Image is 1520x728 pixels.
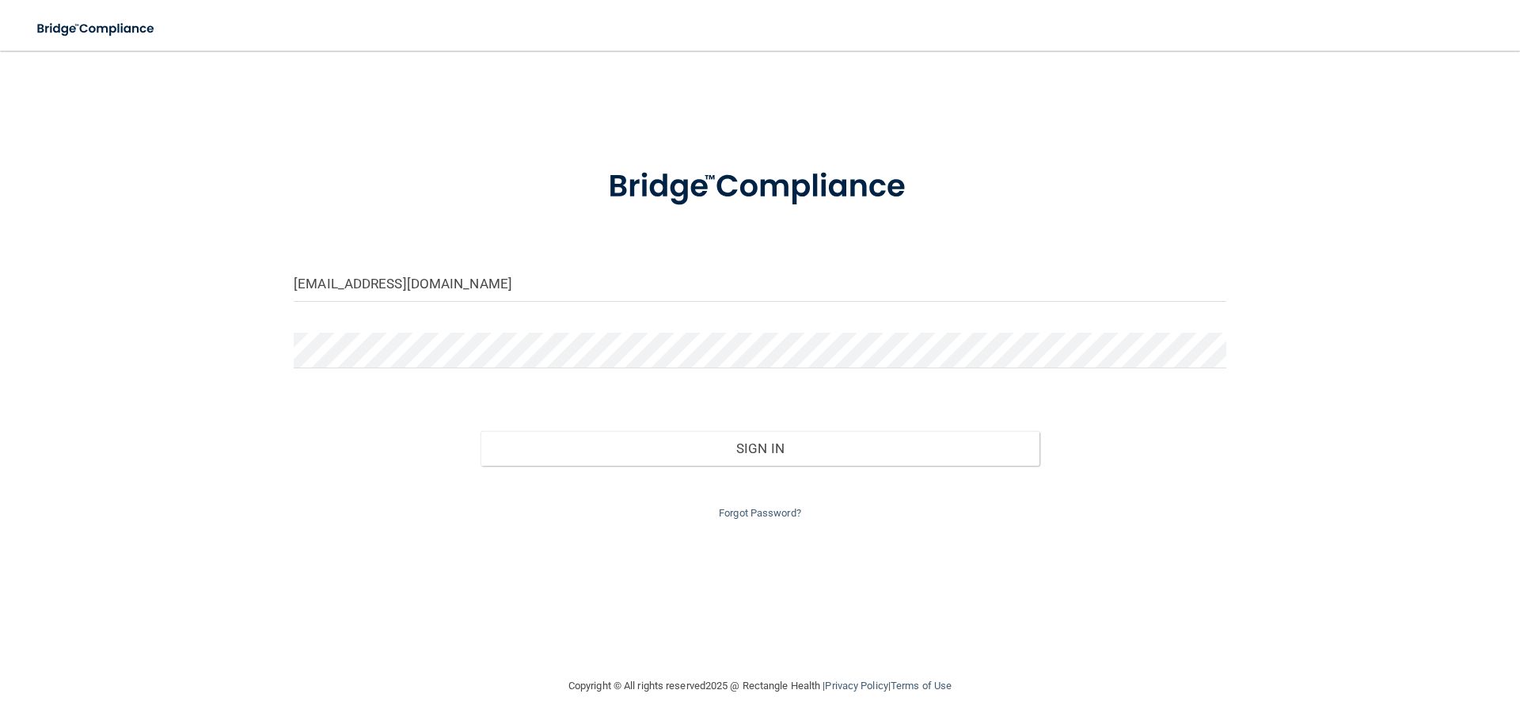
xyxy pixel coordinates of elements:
[294,266,1226,302] input: Email
[481,431,1040,466] button: Sign In
[825,680,887,692] a: Privacy Policy
[24,13,169,45] img: bridge_compliance_login_screen.278c3ca4.svg
[1246,616,1501,679] iframe: Drift Widget Chat Controller
[719,507,801,519] a: Forgot Password?
[576,146,944,228] img: bridge_compliance_login_screen.278c3ca4.svg
[471,661,1049,711] div: Copyright © All rights reserved 2025 @ Rectangle Health | |
[891,680,952,692] a: Terms of Use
